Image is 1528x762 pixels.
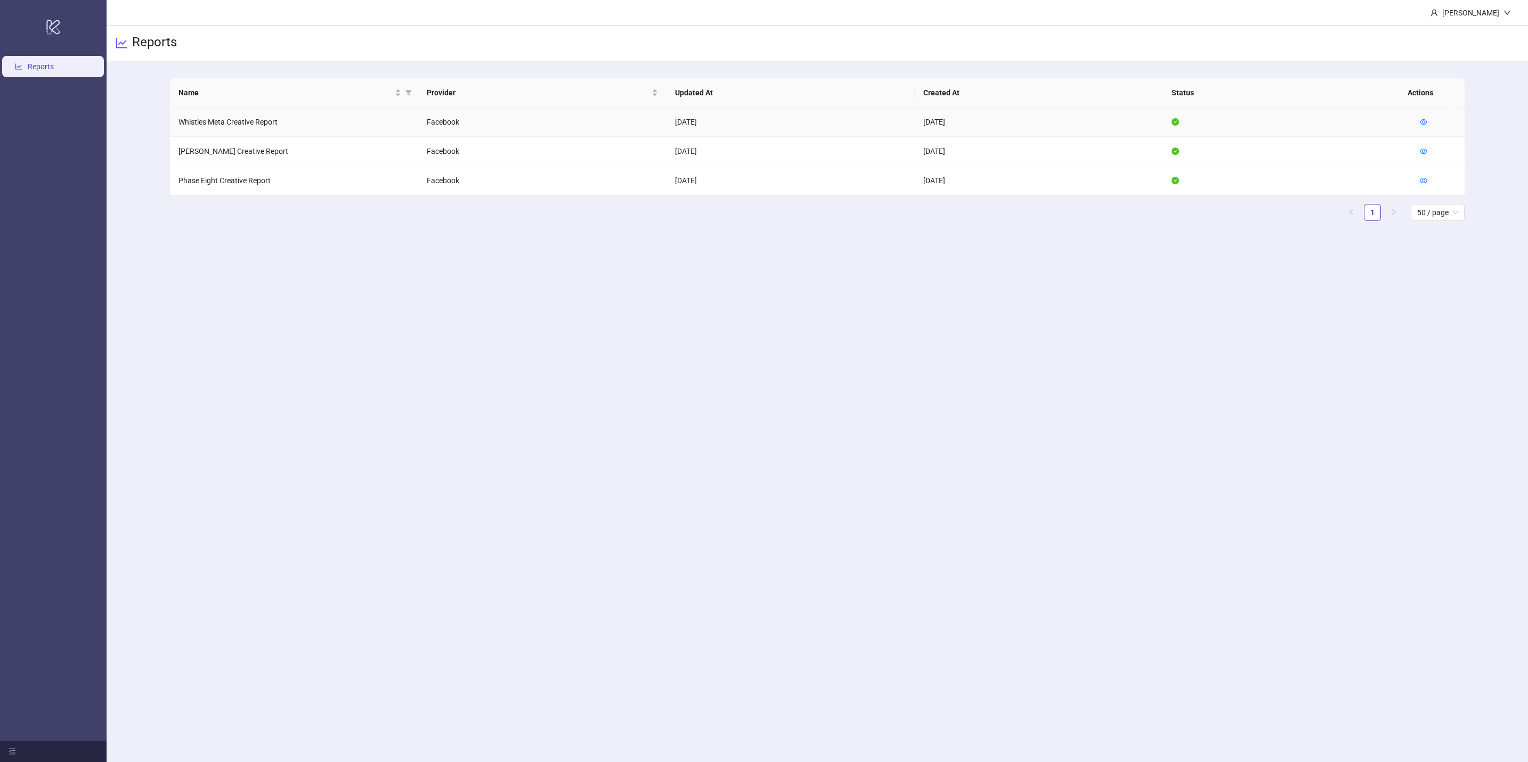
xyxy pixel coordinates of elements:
[28,62,54,71] a: Reports
[915,166,1163,195] td: [DATE]
[1399,78,1452,108] th: Actions
[1172,177,1179,184] span: check-circle
[1391,209,1397,215] span: right
[1420,176,1427,185] a: eye
[1348,209,1354,215] span: left
[1503,9,1511,17] span: down
[115,37,128,50] span: line-chart
[1343,204,1360,221] button: left
[405,89,412,96] span: filter
[667,166,915,195] td: [DATE]
[1172,148,1179,155] span: check-circle
[170,108,418,137] td: Whistles Meta Creative Report
[170,78,418,108] th: Name
[1420,177,1427,184] span: eye
[178,87,393,99] span: Name
[418,78,667,108] th: Provider
[170,137,418,166] td: [PERSON_NAME] Creative Report
[667,137,915,166] td: [DATE]
[1364,204,1381,221] li: 1
[418,166,667,195] td: Facebook
[915,108,1163,137] td: [DATE]
[1438,7,1503,19] div: [PERSON_NAME]
[1420,118,1427,126] a: eye
[667,108,915,137] td: [DATE]
[427,87,649,99] span: Provider
[1420,148,1427,155] span: eye
[1343,204,1360,221] li: Previous Page
[1163,78,1411,108] th: Status
[1411,204,1465,221] div: Page Size
[1431,9,1438,17] span: user
[1417,204,1458,220] span: 50 / page
[1172,118,1179,126] span: check-circle
[667,78,915,108] th: Updated At
[403,85,414,101] span: filter
[170,166,418,195] td: Phase Eight Creative Report
[9,748,16,755] span: menu-fold
[915,137,1163,166] td: [DATE]
[915,78,1163,108] th: Created At
[1364,204,1380,220] a: 1
[1385,204,1402,221] li: Next Page
[418,137,667,166] td: Facebook
[418,108,667,137] td: Facebook
[1385,204,1402,221] button: right
[1420,147,1427,155] a: eye
[132,34,177,52] h3: Reports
